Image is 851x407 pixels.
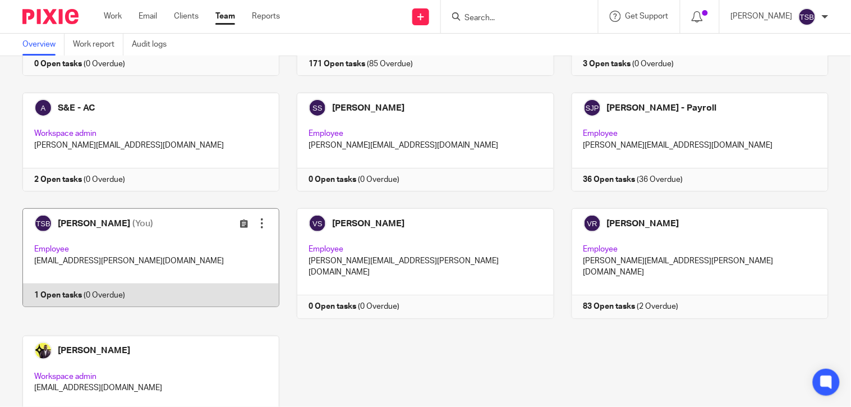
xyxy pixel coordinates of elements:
[731,11,793,22] p: [PERSON_NAME]
[215,11,235,22] a: Team
[625,12,669,20] span: Get Support
[132,34,175,56] a: Audit logs
[463,13,564,24] input: Search
[139,11,157,22] a: Email
[252,11,280,22] a: Reports
[22,9,79,24] img: Pixie
[73,34,123,56] a: Work report
[104,11,122,22] a: Work
[22,34,65,56] a: Overview
[798,8,816,26] img: svg%3E
[174,11,199,22] a: Clients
